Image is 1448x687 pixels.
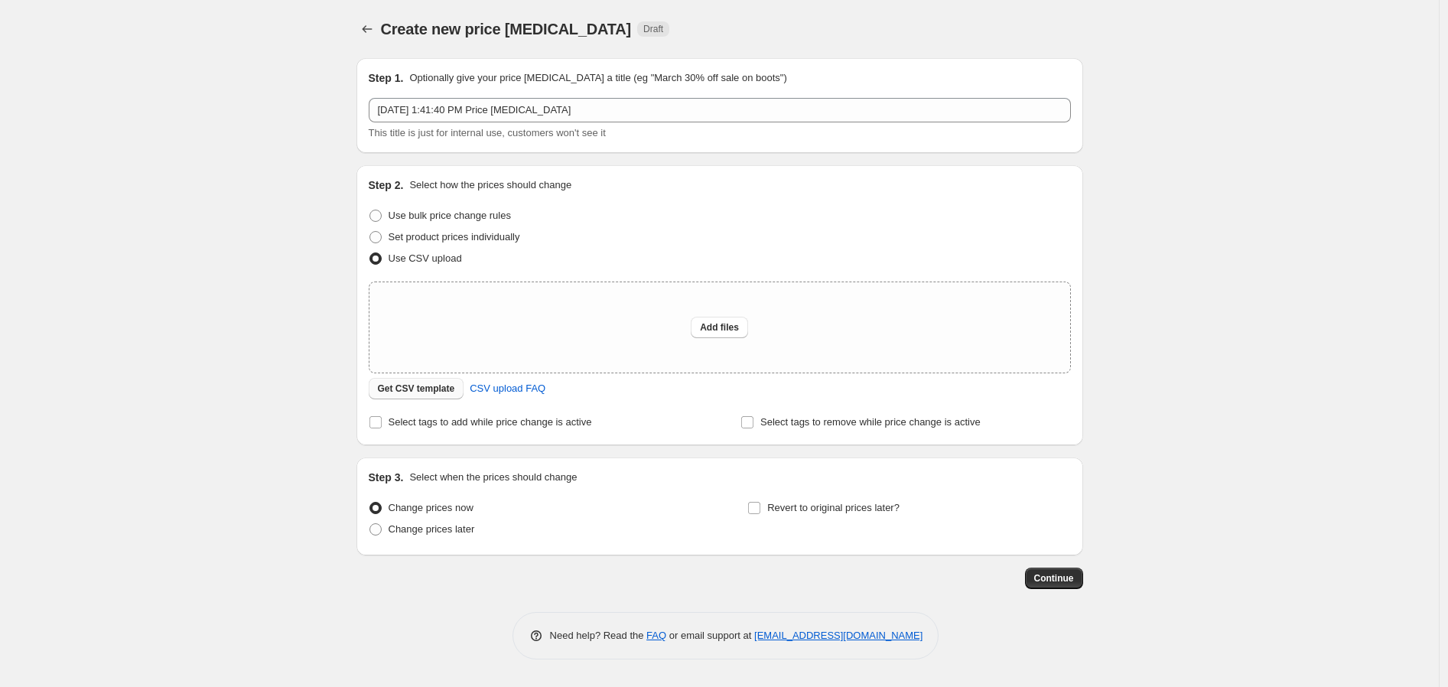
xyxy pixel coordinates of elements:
[460,376,555,401] a: CSV upload FAQ
[356,18,378,40] button: Price change jobs
[389,416,592,428] span: Select tags to add while price change is active
[700,321,739,334] span: Add files
[643,23,663,35] span: Draft
[754,630,922,641] a: [EMAIL_ADDRESS][DOMAIN_NAME]
[1034,572,1074,584] span: Continue
[378,383,455,395] span: Get CSV template
[409,470,577,485] p: Select when the prices should change
[767,502,900,513] span: Revert to original prices later?
[369,70,404,86] h2: Step 1.
[389,210,511,221] span: Use bulk price change rules
[409,70,786,86] p: Optionally give your price [MEDICAL_DATA] a title (eg "March 30% off sale on boots")
[369,470,404,485] h2: Step 3.
[646,630,666,641] a: FAQ
[550,630,647,641] span: Need help? Read the
[760,416,981,428] span: Select tags to remove while price change is active
[666,630,754,641] span: or email support at
[369,98,1071,122] input: 30% off holiday sale
[369,177,404,193] h2: Step 2.
[389,252,462,264] span: Use CSV upload
[470,381,545,396] span: CSV upload FAQ
[389,231,520,243] span: Set product prices individually
[389,523,475,535] span: Change prices later
[691,317,748,338] button: Add files
[369,378,464,399] button: Get CSV template
[369,127,606,138] span: This title is just for internal use, customers won't see it
[389,502,473,513] span: Change prices now
[409,177,571,193] p: Select how the prices should change
[1025,568,1083,589] button: Continue
[381,21,632,37] span: Create new price [MEDICAL_DATA]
